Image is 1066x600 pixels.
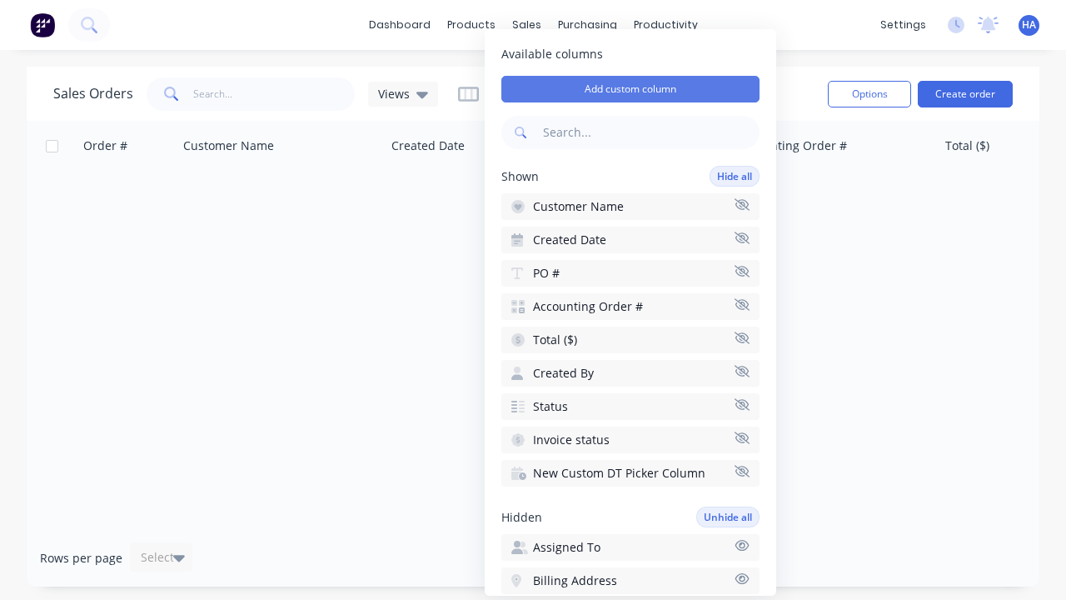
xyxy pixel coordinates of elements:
button: Assigned To [501,534,760,561]
img: Factory [30,12,55,37]
span: Shown [501,168,539,185]
div: Customer Name [183,137,274,154]
button: Created Date [501,227,760,253]
div: Created Date [391,137,465,154]
div: products [439,12,504,37]
div: Select... [141,549,184,566]
span: Invoice status [533,432,610,448]
h1: Sales Orders [53,86,133,102]
button: Customer Name [501,193,760,220]
span: Hidden [501,509,542,526]
span: Billing Address [533,572,617,589]
span: Rows per page [40,550,122,567]
a: dashboard [361,12,439,37]
div: settings [872,12,934,37]
button: Options [828,81,911,107]
span: Views [378,85,410,102]
div: sales [504,12,550,37]
span: Customer Name [533,198,624,215]
span: Created By [533,365,594,382]
input: Search... [540,116,760,149]
button: Billing Address [501,567,760,594]
button: Accounting Order # [501,293,760,320]
button: Created By [501,360,760,387]
button: Invoice status [501,427,760,453]
button: Hide all [710,166,760,187]
button: Status [501,393,760,420]
span: PO # [533,265,560,282]
button: PO # [501,260,760,287]
span: Available columns [501,46,760,62]
button: Unhide all [696,507,760,527]
button: New Custom DT Picker Column [501,460,760,487]
span: Assigned To [533,539,600,556]
span: Status [533,398,568,415]
span: Total ($) [533,332,577,348]
button: Create order [918,81,1013,107]
input: Search... [193,77,356,111]
span: HA [1022,17,1036,32]
span: Created Date [533,232,606,248]
div: Total ($) [945,137,989,154]
div: productivity [625,12,706,37]
button: Total ($) [501,327,760,353]
div: Accounting Order # [737,137,847,154]
div: Order # [83,137,127,154]
button: Add custom column [501,76,760,102]
span: Accounting Order # [533,298,643,315]
div: purchasing [550,12,625,37]
span: New Custom DT Picker Column [533,465,705,482]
